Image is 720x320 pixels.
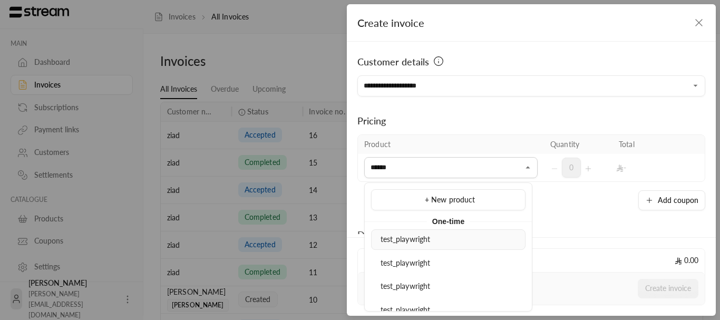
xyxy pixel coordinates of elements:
div: Pricing [357,113,705,128]
button: Add coupon [638,190,705,210]
th: Product [358,135,544,154]
table: Selected Products [357,134,705,182]
span: + New product [425,195,475,204]
span: test_playwright [381,258,431,267]
span: 0 [562,158,581,178]
span: test_playwright [381,235,431,244]
span: test_playwright [381,282,431,290]
th: Quantity [544,135,612,154]
th: Total [612,135,681,154]
span: Create invoice [357,16,424,29]
span: Customer details [357,54,429,69]
button: Open [689,80,702,92]
div: Due date [357,227,462,242]
span: 0.00 [675,255,698,266]
td: - [612,154,681,181]
span: test_playwright [381,305,431,314]
span: One-time [427,215,470,228]
button: Close [522,161,534,174]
